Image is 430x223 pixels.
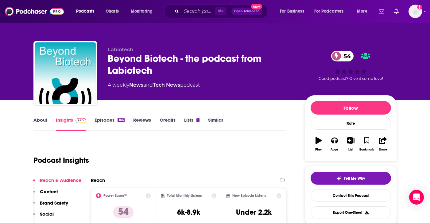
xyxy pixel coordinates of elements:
[331,51,354,61] a: 54
[310,6,353,16] button: open menu
[40,200,68,206] p: Brand Safety
[33,117,47,131] a: About
[337,51,354,61] span: 54
[331,148,339,151] div: Apps
[276,6,312,16] button: open menu
[196,118,200,122] div: 1
[359,133,375,155] button: Bookmark
[314,7,344,16] span: For Podcasters
[76,118,86,123] img: Podchaser Pro
[311,206,391,218] button: Export One-Sheet
[409,5,422,18] span: Logged in as Ruth_Nebius
[108,47,133,53] span: Labiotech
[103,194,127,198] h2: Power Score™
[95,117,124,131] a: Episodes166
[311,133,327,155] button: Play
[353,6,375,16] button: open menu
[108,81,200,89] div: A weekly podcast
[40,211,54,217] p: Social
[160,117,176,131] a: Credits
[33,156,89,165] h1: Podcast Insights
[133,117,151,131] a: Reviews
[311,190,391,201] a: Contact This Podcast
[344,176,365,181] span: Tell Me Why
[106,7,119,16] span: Charts
[392,6,401,17] a: Show notifications dropdown
[35,42,96,104] img: Beyond Biotech - the podcast from Labiotech
[357,7,367,16] span: More
[311,101,391,115] button: Follow
[327,133,343,155] button: Apps
[409,5,422,18] img: User Profile
[181,6,215,16] input: Search podcasts, credits, & more...
[33,200,68,211] button: Brand Safety
[143,82,153,88] span: and
[319,76,383,81] span: Good podcast? Give it some love!
[311,172,391,185] button: tell me why sparkleTell Me Why
[91,177,105,183] h2: Reach
[208,117,223,131] a: Similar
[231,8,262,15] button: Open AdvancedNew
[359,148,374,151] div: Bookmark
[118,118,124,122] div: 166
[379,148,387,151] div: Share
[153,82,180,88] a: Tech News
[40,177,81,183] p: Reach & Audience
[126,6,161,16] button: open menu
[409,5,422,18] button: Show profile menu
[167,194,202,198] h2: Total Monthly Listens
[33,189,58,200] button: Content
[280,7,304,16] span: For Business
[343,133,358,155] button: List
[375,133,391,155] button: Share
[33,177,81,189] button: Reach & Audience
[232,194,266,198] h2: New Episode Listens
[236,208,272,217] h3: Under 2.2k
[417,5,422,10] svg: Add a profile image
[305,47,397,85] div: 54Good podcast? Give it some love!
[409,190,424,205] div: Open Intercom Messenger
[215,7,227,15] span: ⌘ K
[56,117,86,131] a: InsightsPodchaser Pro
[315,148,322,151] div: Play
[33,211,54,222] button: Social
[131,7,153,16] span: Monitoring
[376,6,387,17] a: Show notifications dropdown
[311,117,391,130] div: Rate
[40,189,58,194] p: Content
[336,176,341,181] img: tell me why sparkle
[113,206,134,218] p: 54
[72,6,102,16] button: open menu
[177,208,200,217] h3: 6k-8.9k
[129,82,143,88] a: News
[251,4,262,10] span: New
[348,148,353,151] div: List
[102,6,122,16] a: Charts
[5,6,64,17] img: Podchaser - Follow, Share and Rate Podcasts
[234,10,260,13] span: Open Advanced
[76,7,94,16] span: Podcasts
[184,117,200,131] a: Lists1
[170,4,273,18] div: Search podcasts, credits, & more...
